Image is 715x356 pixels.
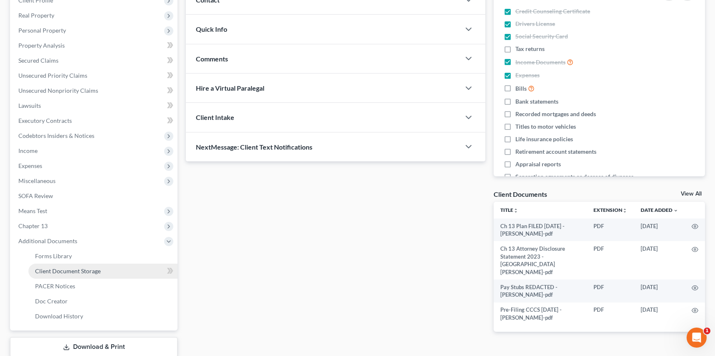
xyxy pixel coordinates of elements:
[494,303,587,325] td: Pre-Filing CCCS [DATE] - [PERSON_NAME]-pdf
[18,132,94,139] span: Codebtors Insiders & Notices
[35,313,83,320] span: Download History
[12,98,177,113] a: Lawsuits
[18,177,56,184] span: Miscellaneous
[515,32,568,41] span: Social Security Card
[515,84,527,93] span: Bills
[35,252,72,259] span: Forms Library
[18,162,42,169] span: Expenses
[494,219,587,242] td: Ch 13 Plan FILED [DATE] - [PERSON_NAME]-pdf
[196,84,264,92] span: Hire a Virtual Paralegal
[28,294,177,309] a: Doc Creator
[28,264,177,279] a: Client Document Storage
[18,72,87,79] span: Unsecured Priority Claims
[196,143,312,151] span: NextMessage: Client Text Notifications
[515,97,558,106] span: Bank statements
[687,328,707,348] iframe: Intercom live chat
[494,280,587,303] td: Pay Stubs REDACTED - [PERSON_NAME]-pdf
[634,280,685,303] td: [DATE]
[18,57,58,64] span: Secured Claims
[515,71,540,79] span: Expenses
[12,38,177,53] a: Property Analysis
[515,45,545,53] span: Tax returns
[500,207,518,213] a: Titleunfold_more
[28,279,177,294] a: PACER Notices
[622,208,627,213] i: unfold_more
[12,188,177,203] a: SOFA Review
[35,267,101,275] span: Client Document Storage
[587,219,634,242] td: PDF
[641,207,678,213] a: Date Added expand_more
[515,147,596,156] span: Retirement account statements
[196,25,227,33] span: Quick Info
[28,249,177,264] a: Forms Library
[18,87,98,94] span: Unsecured Nonpriority Claims
[12,53,177,68] a: Secured Claims
[494,190,547,198] div: Client Documents
[35,298,68,305] span: Doc Creator
[515,7,590,15] span: Credit Counseling Certificate
[18,192,53,199] span: SOFA Review
[35,282,75,290] span: PACER Notices
[515,20,555,28] span: Drivers License
[515,110,596,118] span: Recorded mortgages and deeds
[515,58,565,66] span: Income Documents
[513,208,518,213] i: unfold_more
[12,68,177,83] a: Unsecured Priority Claims
[28,309,177,324] a: Download History
[18,117,72,124] span: Executory Contracts
[587,303,634,325] td: PDF
[196,113,234,121] span: Client Intake
[12,83,177,98] a: Unsecured Nonpriority Claims
[704,328,710,334] span: 1
[673,208,678,213] i: expand_more
[494,241,587,280] td: Ch 13 Attorney Disclosure Statement 2023 - [GEOGRAPHIC_DATA][PERSON_NAME]-pdf
[18,147,38,154] span: Income
[515,122,576,131] span: Titles to motor vehicles
[196,55,228,63] span: Comments
[587,241,634,280] td: PDF
[515,173,634,181] span: Separation agreements or decrees of divorces
[634,219,685,242] td: [DATE]
[515,160,561,168] span: Appraisal reports
[515,135,573,143] span: Life insurance policies
[681,191,702,197] a: View All
[18,12,54,19] span: Real Property
[634,241,685,280] td: [DATE]
[634,303,685,325] td: [DATE]
[18,207,47,214] span: Means Test
[18,102,41,109] span: Lawsuits
[18,27,66,34] span: Personal Property
[18,42,65,49] span: Property Analysis
[18,237,77,244] span: Additional Documents
[587,280,634,303] td: PDF
[12,113,177,128] a: Executory Contracts
[593,207,627,213] a: Extensionunfold_more
[18,222,48,229] span: Chapter 13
